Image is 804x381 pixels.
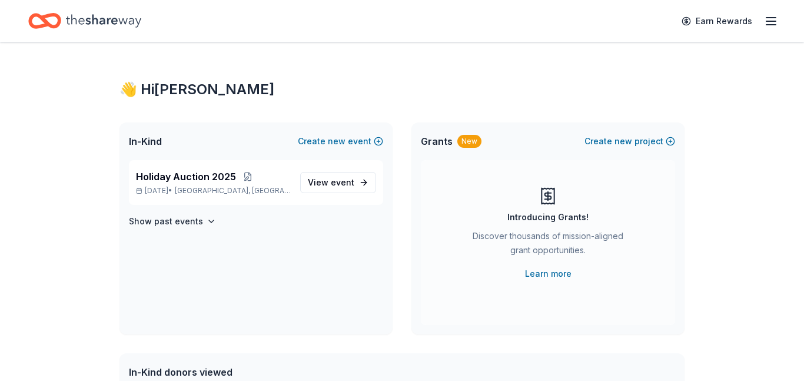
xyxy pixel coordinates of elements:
a: Learn more [525,267,572,281]
button: Createnewevent [298,134,383,148]
span: View [308,175,354,190]
span: new [328,134,345,148]
div: 👋 Hi [PERSON_NAME] [119,80,685,99]
span: Grants [421,134,453,148]
span: event [331,177,354,187]
div: New [457,135,481,148]
div: In-Kind donors viewed [129,365,394,379]
button: Show past events [129,214,216,228]
p: [DATE] • [136,186,291,196]
div: Discover thousands of mission-aligned grant opportunities. [468,229,628,262]
span: [GEOGRAPHIC_DATA], [GEOGRAPHIC_DATA] [175,186,291,196]
a: Home [28,7,141,35]
span: new [614,134,632,148]
span: In-Kind [129,134,162,148]
button: Createnewproject [584,134,675,148]
div: Introducing Grants! [507,210,589,224]
span: Holiday Auction 2025 [136,170,236,184]
h4: Show past events [129,214,203,228]
a: Earn Rewards [675,11,759,32]
a: View event [300,172,376,193]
